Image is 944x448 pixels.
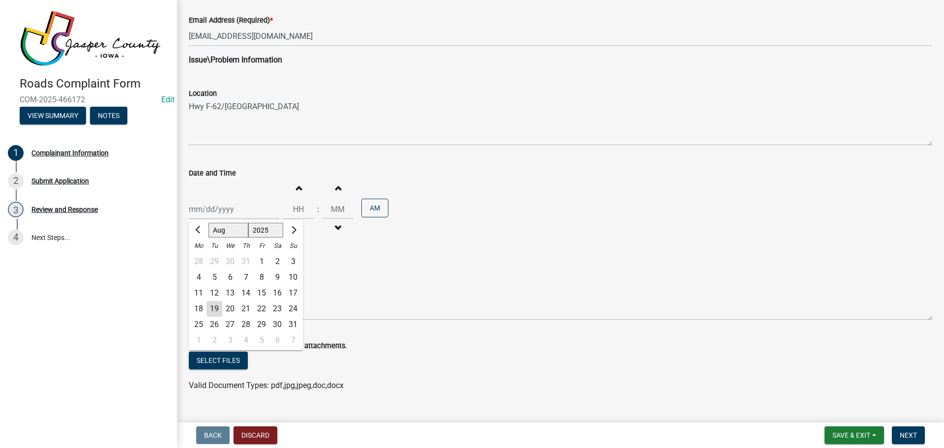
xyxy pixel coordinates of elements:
[254,238,269,254] div: Fr
[189,199,279,219] input: mm/dd/yyyy
[234,426,277,444] button: Discard
[222,317,238,332] div: Wednesday, August 27, 2025
[285,285,301,301] div: 17
[191,301,206,317] div: Monday, August 18, 2025
[90,107,127,124] button: Notes
[238,301,254,317] div: 21
[361,199,388,217] button: AM
[269,332,285,348] div: Saturday, September 6, 2025
[269,238,285,254] div: Sa
[8,230,24,245] div: 4
[206,285,222,301] div: Tuesday, August 12, 2025
[222,269,238,285] div: Wednesday, August 6, 2025
[238,285,254,301] div: 14
[269,332,285,348] div: 6
[191,317,206,332] div: 25
[269,301,285,317] div: Saturday, August 23, 2025
[189,381,344,390] span: Valid Document Types: pdf,jpg,jpeg,doc,docx
[269,317,285,332] div: Saturday, August 30, 2025
[238,269,254,285] div: Thursday, August 7, 2025
[31,149,109,156] div: Complainant Information
[285,317,301,332] div: 31
[238,317,254,332] div: Thursday, August 28, 2025
[222,254,238,269] div: Wednesday, July 30, 2025
[20,112,86,120] wm-modal-confirm: Summary
[206,317,222,332] div: 26
[285,285,301,301] div: Sunday, August 17, 2025
[269,285,285,301] div: 16
[269,285,285,301] div: Saturday, August 16, 2025
[285,301,301,317] div: 24
[189,352,248,369] button: Select files
[222,301,238,317] div: Wednesday, August 20, 2025
[206,269,222,285] div: 5
[191,285,206,301] div: 11
[254,332,269,348] div: 5
[238,238,254,254] div: Th
[254,301,269,317] div: 22
[189,17,273,24] label: Email Address (Required)
[222,317,238,332] div: 27
[283,199,314,219] input: Hours
[20,107,86,124] button: View Summary
[222,285,238,301] div: Wednesday, August 13, 2025
[254,269,269,285] div: Friday, August 8, 2025
[204,431,222,439] span: Back
[269,301,285,317] div: 23
[191,238,206,254] div: Mo
[285,254,301,269] div: Sunday, August 3, 2025
[222,332,238,348] div: Wednesday, September 3, 2025
[238,317,254,332] div: 28
[222,238,238,254] div: We
[269,254,285,269] div: Saturday, August 2, 2025
[193,222,205,238] button: Previous month
[191,332,206,348] div: Monday, September 1, 2025
[191,317,206,332] div: Monday, August 25, 2025
[206,332,222,348] div: Tuesday, September 2, 2025
[8,173,24,189] div: 2
[191,332,206,348] div: 1
[287,222,299,238] button: Next month
[206,238,222,254] div: Tu
[161,95,175,104] a: Edit
[206,254,222,269] div: Tuesday, July 29, 2025
[31,178,89,184] div: Submit Application
[314,204,322,215] div: :
[238,332,254,348] div: Thursday, September 4, 2025
[206,285,222,301] div: 12
[269,317,285,332] div: 30
[892,426,925,444] button: Next
[322,199,354,219] input: Minutes
[238,254,254,269] div: Thursday, July 31, 2025
[285,269,301,285] div: Sunday, August 10, 2025
[238,285,254,301] div: Thursday, August 14, 2025
[191,269,206,285] div: Monday, August 4, 2025
[254,285,269,301] div: 15
[269,254,285,269] div: 2
[285,332,301,348] div: Sunday, September 7, 2025
[238,254,254,269] div: 31
[285,332,301,348] div: 7
[8,145,24,161] div: 1
[191,285,206,301] div: Monday, August 11, 2025
[254,269,269,285] div: 8
[285,317,301,332] div: Sunday, August 31, 2025
[206,301,222,317] div: Tuesday, August 19, 2025
[31,206,98,213] div: Review and Response
[254,332,269,348] div: Friday, September 5, 2025
[20,95,157,104] span: COM-2025-466172
[189,170,236,177] label: Date and Time
[189,90,217,97] label: Location
[206,317,222,332] div: Tuesday, August 26, 2025
[254,301,269,317] div: Friday, August 22, 2025
[269,269,285,285] div: Saturday, August 9, 2025
[285,301,301,317] div: Sunday, August 24, 2025
[191,269,206,285] div: 4
[189,55,282,64] strong: Issue\Problem Information
[825,426,884,444] button: Save & Exit
[208,223,248,238] select: Select month
[206,269,222,285] div: Tuesday, August 5, 2025
[161,95,175,104] wm-modal-confirm: Edit Application Number
[222,332,238,348] div: 3
[191,254,206,269] div: 28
